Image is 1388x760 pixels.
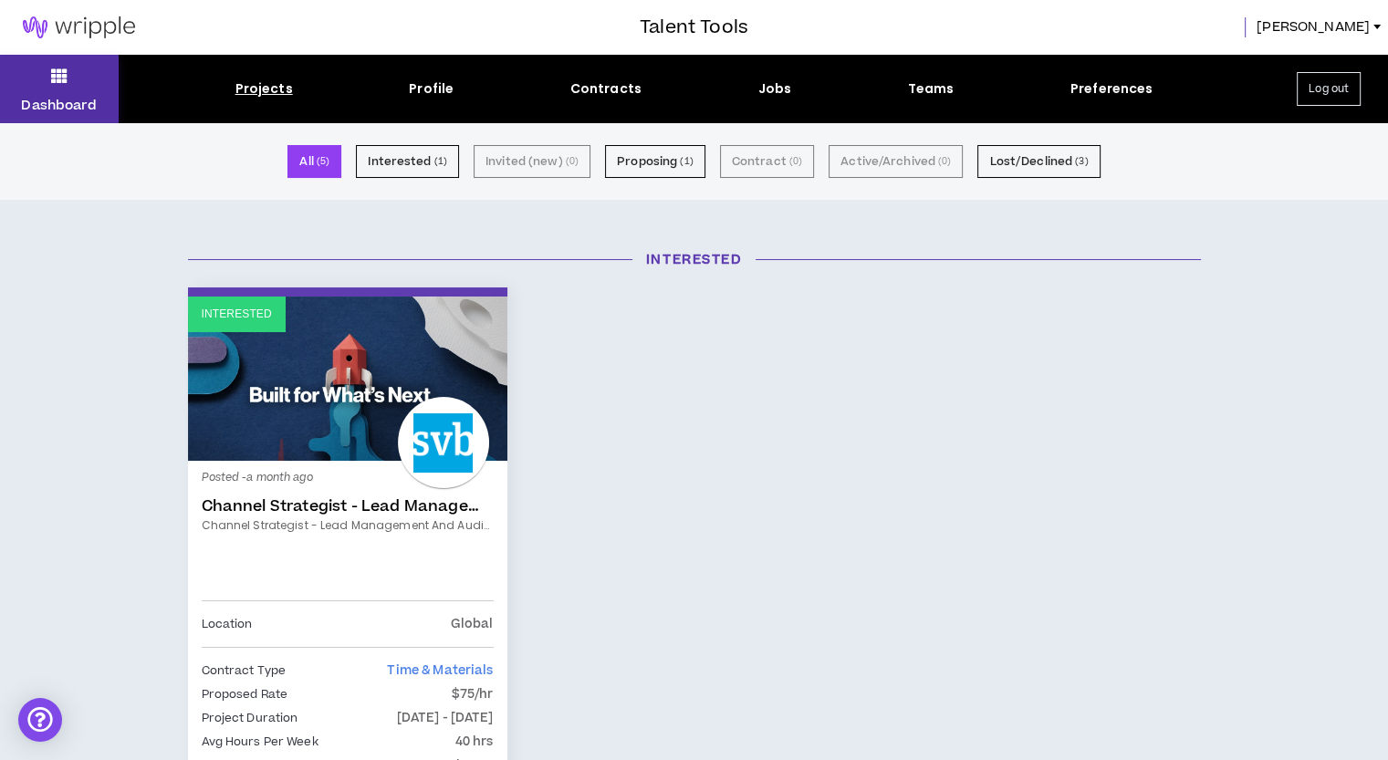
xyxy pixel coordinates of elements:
[605,145,705,178] button: Proposing (1)
[640,14,748,41] h3: Talent Tools
[451,614,494,634] p: Global
[1257,17,1370,37] span: [PERSON_NAME]
[317,153,329,170] small: ( 5 )
[1297,72,1361,106] button: Log out
[452,684,494,704] p: $75/hr
[1070,79,1153,99] div: Preferences
[455,732,494,752] p: 40 hrs
[938,153,951,170] small: ( 0 )
[758,79,792,99] div: Jobs
[202,470,494,486] p: Posted - a month ago
[202,614,253,634] p: Location
[356,145,459,178] button: Interested (1)
[977,145,1100,178] button: Lost/Declined (3)
[908,79,955,99] div: Teams
[789,153,802,170] small: ( 0 )
[397,708,494,728] p: [DATE] - [DATE]
[409,79,454,99] div: Profile
[434,153,447,170] small: ( 1 )
[202,497,494,515] a: Channel Strategist - Lead Management and Audience
[21,96,97,115] p: Dashboard
[18,698,62,742] div: Open Intercom Messenger
[287,145,341,178] button: All (5)
[202,661,287,681] p: Contract Type
[202,732,318,752] p: Avg Hours Per Week
[202,708,298,728] p: Project Duration
[474,145,590,178] button: Invited (new) (0)
[202,306,272,323] p: Interested
[174,250,1215,269] h3: Interested
[202,517,494,534] a: Channel Strategist - Lead Management and Audience
[680,153,693,170] small: ( 1 )
[387,661,493,680] span: Time & Materials
[566,153,579,170] small: ( 0 )
[570,79,642,99] div: Contracts
[202,684,288,704] p: Proposed Rate
[188,297,507,461] a: Interested
[1075,153,1088,170] small: ( 3 )
[829,145,963,178] button: Active/Archived (0)
[720,145,814,178] button: Contract (0)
